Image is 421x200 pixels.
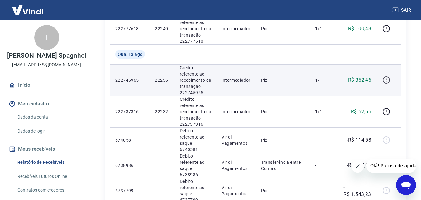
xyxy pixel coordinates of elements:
[180,65,212,96] p: Crédito referente ao recebimento da transação 222745965
[15,111,86,124] a: Dados da conta
[222,159,251,172] p: Vindi Pagamentos
[118,51,142,57] span: Qua, 13 ago
[155,77,170,83] p: 22236
[261,109,305,115] p: Pix
[222,184,251,197] p: Vindi Pagamentos
[347,162,371,169] p: -R$ 124,05
[12,61,81,68] p: [EMAIL_ADDRESS][DOMAIN_NAME]
[366,159,416,173] iframe: Mensagem da empresa
[155,26,170,32] p: 22240
[7,78,86,92] a: Início
[115,162,145,168] p: 6738986
[15,156,86,169] a: Relatório de Recebíveis
[261,77,305,83] p: Pix
[7,52,86,59] p: [PERSON_NAME] Spagnhol
[261,188,305,194] p: Pix
[348,25,371,32] p: R$ 100,43
[351,108,371,115] p: R$ 52,56
[115,109,145,115] p: 222737316
[347,136,371,144] p: -R$ 114,58
[315,162,333,168] p: -
[4,4,52,9] span: Olá! Precisa de ajuda?
[180,13,212,44] p: Crédito referente ao recebimento da transação 222777618
[261,159,305,172] p: Transferência entre Contas
[315,26,333,32] p: 1/1
[180,96,212,127] p: Crédito referente ao recebimento da transação 222737316
[7,0,48,19] img: Vindi
[115,26,145,32] p: 222777618
[352,160,364,173] iframe: Fechar mensagem
[222,109,251,115] p: Intermediador
[261,26,305,32] p: Pix
[115,77,145,83] p: 222745965
[315,77,333,83] p: 1/1
[155,109,170,115] p: 22232
[15,125,86,138] a: Dados de login
[15,184,86,197] a: Contratos com credores
[222,26,251,32] p: Intermediador
[115,188,145,194] p: 6737799
[396,175,416,195] iframe: Botão para abrir a janela de mensagens
[7,142,86,156] button: Meus recebíveis
[343,183,371,198] p: -R$ 1.543,23
[222,77,251,83] p: Intermediador
[348,76,371,84] p: R$ 352,46
[115,137,145,143] p: 6740581
[261,137,305,143] p: Pix
[222,134,251,146] p: Vindi Pagamentos
[315,137,333,143] p: -
[7,97,86,111] button: Meu cadastro
[315,188,333,194] p: -
[180,153,212,178] p: Débito referente ao saque 6738986
[315,109,333,115] p: 1/1
[15,170,86,183] a: Recebíveis Futuros Online
[180,128,212,153] p: Débito referente ao saque 6740581
[34,25,59,50] div: I
[391,4,414,16] button: Sair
